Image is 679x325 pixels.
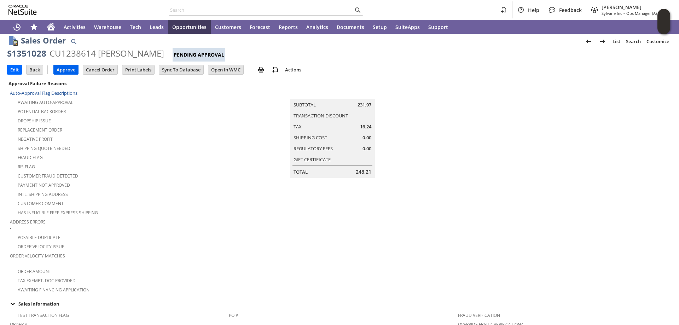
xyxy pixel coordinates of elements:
[424,20,452,34] a: Support
[50,48,164,59] div: CU1238614 [PERSON_NAME]
[229,312,238,318] a: PO #
[27,65,43,74] input: Back
[373,24,387,30] span: Setup
[7,79,226,88] div: Approval Failure Reasons
[10,90,77,96] a: Auto-Approval Flag Descriptions
[150,24,164,30] span: Leads
[59,20,90,34] a: Activities
[10,225,11,232] span: -
[360,123,371,130] span: 16.24
[215,24,241,30] span: Customers
[145,20,168,34] a: Leads
[623,36,644,47] a: Search
[83,65,117,74] input: Cancel Order
[18,312,69,318] a: Test Transaction Flag
[8,20,25,34] a: Recent Records
[294,156,331,163] a: Gift Certificate
[8,5,37,15] svg: logo
[126,20,145,34] a: Tech
[279,24,298,30] span: Reports
[623,11,625,16] span: -
[90,20,126,34] a: Warehouse
[353,6,362,14] svg: Search
[10,219,46,225] a: Address Errors
[122,65,154,74] input: Print Labels
[10,253,65,259] a: Order Velocity Matches
[302,20,332,34] a: Analytics
[458,312,500,318] a: Fraud Verification
[362,134,371,141] span: 0.00
[306,24,328,30] span: Analytics
[602,4,666,11] span: [PERSON_NAME]
[584,37,593,46] img: Previous
[644,36,672,47] a: Customize
[294,169,308,175] a: Total
[18,173,78,179] a: Customer Fraud Detected
[21,35,66,46] h1: Sales Order
[18,191,68,197] a: Intl. Shipping Address
[274,20,302,34] a: Reports
[657,22,670,35] span: Oracle Guided Learning Widget. To move around, please hold and drag
[18,268,51,274] a: Order Amount
[7,299,672,308] td: Sales Information
[54,65,78,74] input: Approve
[428,24,448,30] span: Support
[13,23,21,31] svg: Recent Records
[395,24,420,30] span: SuiteApps
[173,48,225,62] div: Pending Approval
[18,145,70,151] a: Shipping Quote Needed
[610,36,623,47] a: List
[172,24,207,30] span: Opportunities
[271,65,279,74] img: add-record.svg
[18,278,76,284] a: Tax Exempt. Doc Provided
[18,182,70,188] a: Payment not approved
[159,65,203,74] input: Sync To Database
[18,234,60,240] a: Possible Duplicate
[7,65,22,74] input: Edit
[657,9,670,34] iframe: Click here to launch Oracle Guided Learning Help Panel
[18,201,64,207] a: Customer Comment
[602,11,622,16] span: Sylvane Inc
[528,7,539,13] span: Help
[250,24,270,30] span: Forecast
[168,20,211,34] a: Opportunities
[356,168,371,175] span: 248.21
[130,24,141,30] span: Tech
[332,20,368,34] a: Documents
[42,20,59,34] a: Home
[7,48,46,59] div: S1351028
[47,23,55,31] svg: Home
[64,24,86,30] span: Activities
[18,164,35,170] a: RIS flag
[294,112,348,119] a: Transaction Discount
[391,20,424,34] a: SuiteApps
[257,65,265,74] img: print.svg
[18,118,51,124] a: Dropship Issue
[7,299,669,308] div: Sales Information
[94,24,121,30] span: Warehouse
[18,210,98,216] a: Has Ineligible Free Express Shipping
[18,155,43,161] a: Fraud Flag
[294,145,333,152] a: Regulatory Fees
[25,20,42,34] div: Shortcuts
[18,244,64,250] a: Order Velocity Issue
[208,65,243,74] input: Open In WMC
[18,287,89,293] a: Awaiting Financing Application
[598,37,607,46] img: Next
[294,134,327,141] a: Shipping Cost
[358,101,371,108] span: 231.97
[18,99,73,105] a: Awaiting Auto-Approval
[290,88,375,99] caption: Summary
[362,145,371,152] span: 0.00
[282,66,304,73] a: Actions
[18,136,53,142] a: Negative Profit
[245,20,274,34] a: Forecast
[626,11,666,16] span: Ops Manager (A) (F2L)
[69,37,78,46] img: Quick Find
[169,6,353,14] input: Search
[294,101,316,108] a: Subtotal
[294,123,302,130] a: Tax
[18,109,66,115] a: Potential Backorder
[368,20,391,34] a: Setup
[211,20,245,34] a: Customers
